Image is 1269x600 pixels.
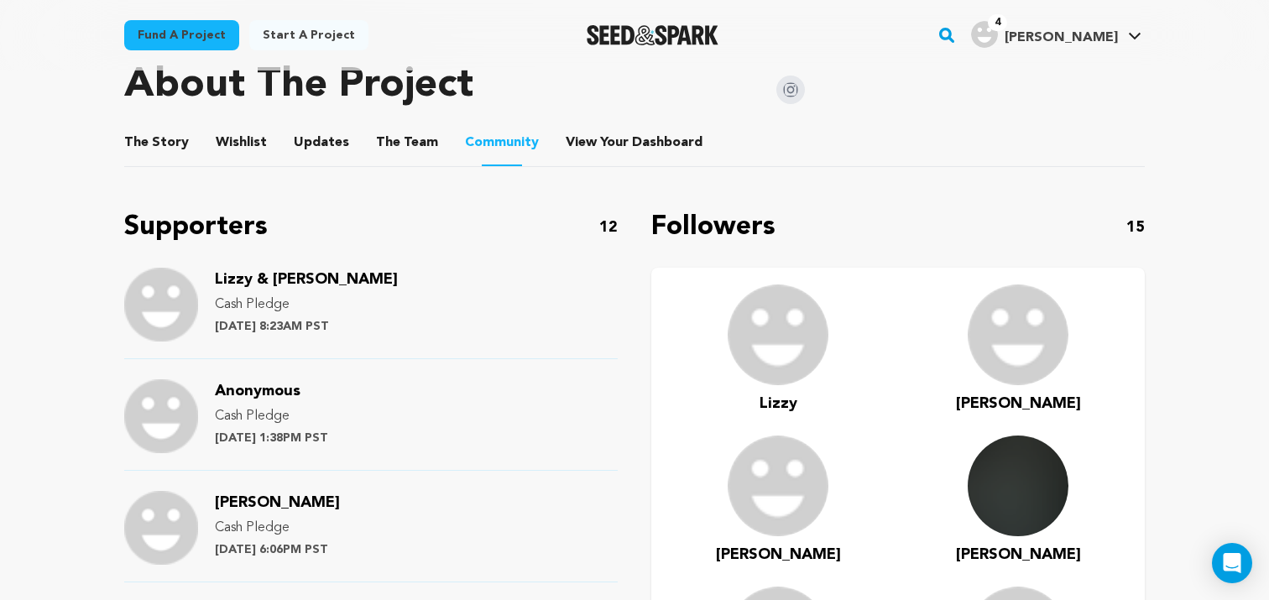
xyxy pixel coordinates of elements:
a: [PERSON_NAME] [956,392,1081,415]
p: 12 [599,216,618,239]
img: 5a4d2eb1f44ddf31.png [968,436,1068,536]
span: The [124,133,149,153]
span: [PERSON_NAME] [956,396,1081,411]
a: [PERSON_NAME] [215,497,340,510]
span: Lizzy & [PERSON_NAME] [215,272,398,287]
span: [PERSON_NAME] [956,547,1081,562]
img: user.png [728,436,828,536]
span: [PERSON_NAME] [716,547,841,562]
p: [DATE] 1:38PM PST [215,430,328,446]
p: Followers [651,207,775,248]
a: [PERSON_NAME] [716,543,841,566]
a: Start a project [249,20,368,50]
div: Open Intercom Messenger [1212,543,1252,583]
img: Support Image [124,491,198,565]
p: Supporters [124,207,268,248]
h1: About The Project [124,65,473,106]
span: [PERSON_NAME] [1005,31,1118,44]
p: [DATE] 6:06PM PST [215,541,340,558]
a: [PERSON_NAME] [956,543,1081,566]
span: Lizzy [760,396,797,411]
p: Cash Pledge [215,406,328,426]
img: user.png [971,21,998,48]
a: Anonymous [215,385,300,399]
img: Support Image [124,379,198,453]
a: Lizzy [760,392,797,415]
a: Seed&Spark Homepage [587,25,718,45]
p: Cash Pledge [215,295,398,315]
img: user.png [968,284,1068,385]
span: [PERSON_NAME] [215,495,340,510]
span: Team [376,133,438,153]
img: Seed&Spark Logo Dark Mode [587,25,718,45]
img: user.png [728,284,828,385]
span: The [376,133,400,153]
a: Lizzy & [PERSON_NAME] [215,274,398,287]
a: ViewYourDashboard [566,133,706,153]
span: Anonymous [215,383,300,399]
p: 15 [1126,216,1145,239]
span: Updates [294,133,349,153]
img: Support Image [124,268,198,342]
span: Mickey G.'s Profile [968,18,1145,53]
span: Wishlist [216,133,267,153]
span: Community [465,133,539,153]
span: 4 [988,14,1007,31]
a: Fund a project [124,20,239,50]
span: Your [566,133,706,153]
span: Story [124,133,189,153]
p: [DATE] 8:23AM PST [215,318,398,335]
span: Dashboard [632,133,702,153]
a: Mickey G.'s Profile [968,18,1145,48]
div: Mickey G.'s Profile [971,21,1118,48]
p: Cash Pledge [215,518,340,538]
img: Seed&Spark Instagram Icon [776,76,805,104]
